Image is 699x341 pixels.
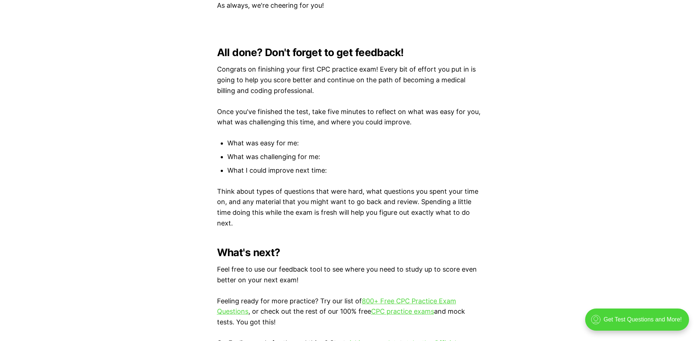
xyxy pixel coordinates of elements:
[227,165,482,176] li: What I could improve next time:
[217,0,482,11] p: As always, we're cheering for you!
[217,296,482,328] p: Feeling ready for more practice? Try our list of , or check out the rest of our 100% free and moc...
[217,186,482,229] p: Think about types of questions that were hard, what questions you spent your time on, and any mat...
[371,307,434,315] a: CPC practice exams
[217,64,482,96] p: Congrats on finishing your first CPC practice exam! Every bit of effort you put in is going to he...
[227,138,482,149] li: What was easy for me:
[217,107,482,128] p: Once you've finished the test, take five minutes to reflect on what was easy for you, what was ch...
[217,46,482,58] h2: All done? Don't forget to get feedback!
[217,264,482,286] p: Feel free to use our feedback tool to see where you need to study up to score even better on your...
[227,152,482,162] li: What was challenging for me:
[217,247,482,258] h2: What's next?
[579,305,699,341] iframe: portal-trigger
